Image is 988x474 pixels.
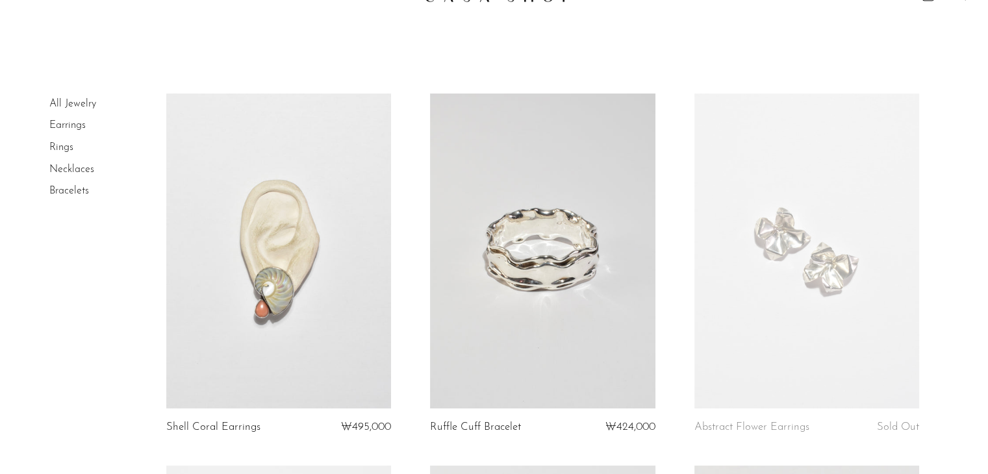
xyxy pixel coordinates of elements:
a: Bracelets [49,186,89,196]
a: Ruffle Cuff Bracelet [430,421,521,433]
a: Abstract Flower Earrings [694,421,809,433]
span: ₩424,000 [605,421,655,432]
span: ₩495,000 [341,421,391,432]
a: Shell Coral Earrings [166,421,260,433]
span: Sold Out [877,421,919,432]
a: Earrings [49,120,86,131]
a: Necklaces [49,164,94,175]
a: All Jewelry [49,99,96,109]
a: Rings [49,142,73,153]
